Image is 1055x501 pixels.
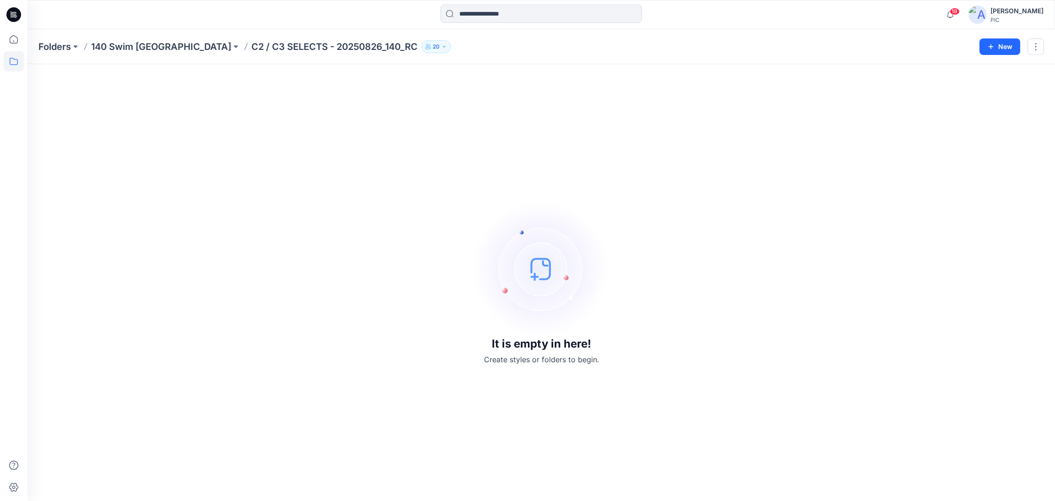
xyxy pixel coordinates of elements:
p: Create styles or folders to begin. [484,354,599,365]
p: 20 [433,42,440,52]
div: [PERSON_NAME] [990,5,1044,16]
div: PIC [990,16,1044,23]
a: Folders [38,40,71,53]
a: 140 Swim [GEOGRAPHIC_DATA] [91,40,231,53]
img: avatar [968,5,987,24]
p: C2 / C3 SELECTS - 20250826_140_RC [251,40,418,53]
button: New [979,38,1020,55]
img: empty-state-image.svg [473,200,610,338]
button: 20 [421,40,451,53]
span: 19 [950,8,960,15]
h3: It is empty in here! [492,338,591,350]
